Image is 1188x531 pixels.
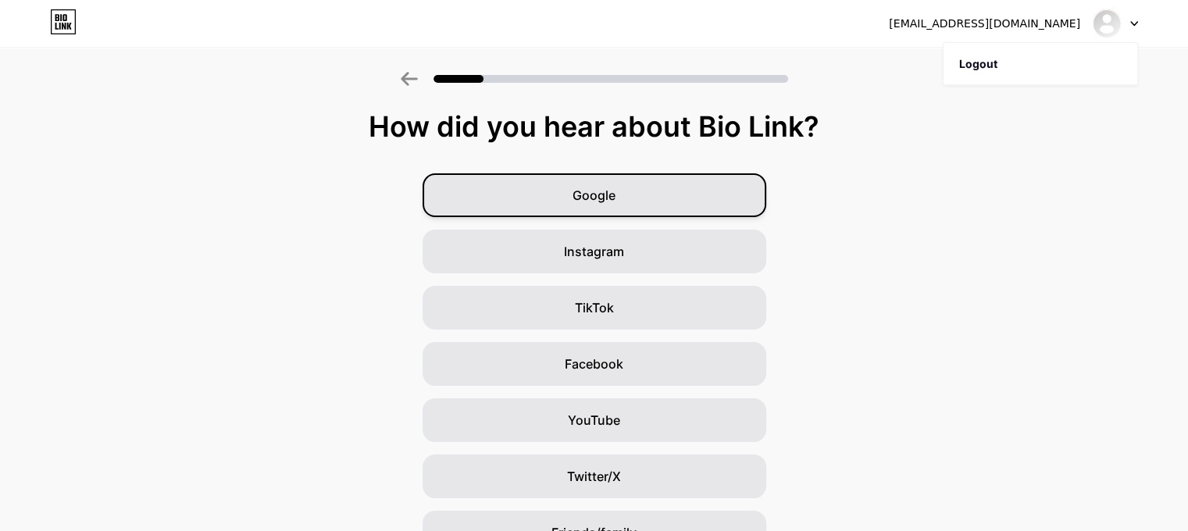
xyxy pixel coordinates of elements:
[568,411,620,429] span: YouTube
[1092,9,1122,38] img: kevinbrown
[889,16,1080,32] div: [EMAIL_ADDRESS][DOMAIN_NAME]
[944,43,1137,85] li: Logout
[573,186,615,205] span: Google
[567,467,621,486] span: Twitter/X
[8,111,1180,142] div: How did you hear about Bio Link?
[575,298,614,317] span: TikTok
[565,355,623,373] span: Facebook
[564,242,624,261] span: Instagram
